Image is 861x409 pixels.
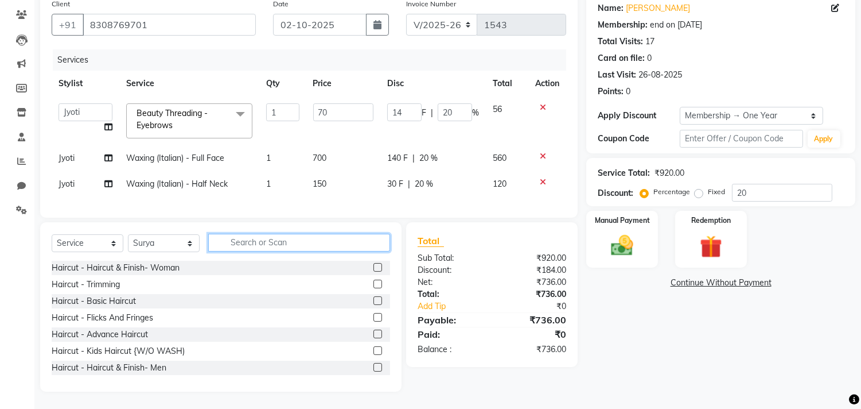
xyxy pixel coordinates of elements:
div: ₹0 [492,327,575,341]
span: 150 [313,179,327,189]
div: Total: [409,288,492,300]
div: ₹736.00 [492,288,575,300]
span: 560 [493,153,507,163]
span: % [472,107,479,119]
div: 17 [645,36,654,48]
div: Sub Total: [409,252,492,264]
div: Haircut - Advance Haircut [52,329,148,341]
div: ₹0 [506,300,575,312]
span: | [431,107,433,119]
span: F [422,107,426,119]
div: ₹736.00 [492,344,575,356]
input: Enter Offer / Coupon Code [680,130,802,148]
div: Membership: [598,19,648,31]
div: Haircut - Kids Haircut {W/O WASH) [52,345,185,357]
span: 700 [313,153,327,163]
div: Haircut - Haircut & Finish- Woman [52,262,180,274]
button: Apply [808,130,840,148]
div: 0 [647,52,652,64]
th: Total [486,71,528,97]
div: ₹184.00 [492,264,575,276]
span: 30 F [387,178,403,190]
div: ₹736.00 [492,313,575,327]
span: | [412,152,415,164]
img: _gift.svg [693,233,729,261]
div: Apply Discount [598,110,680,122]
div: Net: [409,276,492,288]
div: Name: [598,2,624,14]
div: ₹920.00 [492,252,575,264]
div: Total Visits: [598,36,643,48]
span: 56 [493,104,502,114]
div: Haircut - Trimming [52,279,120,291]
span: 140 F [387,152,408,164]
th: Disc [380,71,486,97]
span: Jyoti [59,179,75,189]
span: 20 % [415,178,433,190]
label: Manual Payment [595,215,650,226]
img: _cash.svg [604,233,640,258]
input: Search by Name/Mobile/Email/Code [83,14,256,36]
div: Haircut - Flicks And Fringes [52,312,153,324]
a: [PERSON_NAME] [626,2,690,14]
span: Jyoti [59,153,75,163]
th: Action [528,71,566,97]
label: Redemption [691,215,731,226]
th: Service [119,71,259,97]
span: 20 % [419,152,438,164]
div: ₹920.00 [654,167,684,179]
div: Card on file: [598,52,645,64]
span: 120 [493,179,507,189]
span: 1 [266,179,271,189]
input: Search or Scan [208,234,390,252]
div: Balance : [409,344,492,356]
span: Beauty Threading - Eyebrows [137,108,208,130]
div: end on [DATE] [650,19,702,31]
span: Waxing (Italian) - Full Face [126,153,224,163]
label: Fixed [708,187,725,197]
div: 0 [626,86,630,98]
th: Price [306,71,380,97]
span: 1 [266,153,271,163]
div: Payable: [409,313,492,327]
div: Services [53,49,575,71]
a: Continue Without Payment [589,277,853,289]
div: Discount: [409,264,492,276]
a: x [173,120,178,130]
div: Coupon Code [598,133,680,145]
button: +91 [52,14,84,36]
div: 26-08-2025 [638,69,682,81]
label: Percentage [653,187,690,197]
div: Haircut - Basic Haircut [52,295,136,307]
span: Waxing (Italian) - Half Neck [126,179,228,189]
div: Last Visit: [598,69,636,81]
span: Total [418,235,444,247]
span: | [408,178,410,190]
div: Discount: [598,187,633,199]
div: Haircut - Haircut & Finish- Men [52,362,166,374]
a: Add Tip [409,300,506,312]
th: Qty [259,71,306,97]
div: ₹736.00 [492,276,575,288]
div: Service Total: [598,167,650,179]
div: Paid: [409,327,492,341]
div: Points: [598,86,624,98]
th: Stylist [52,71,119,97]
